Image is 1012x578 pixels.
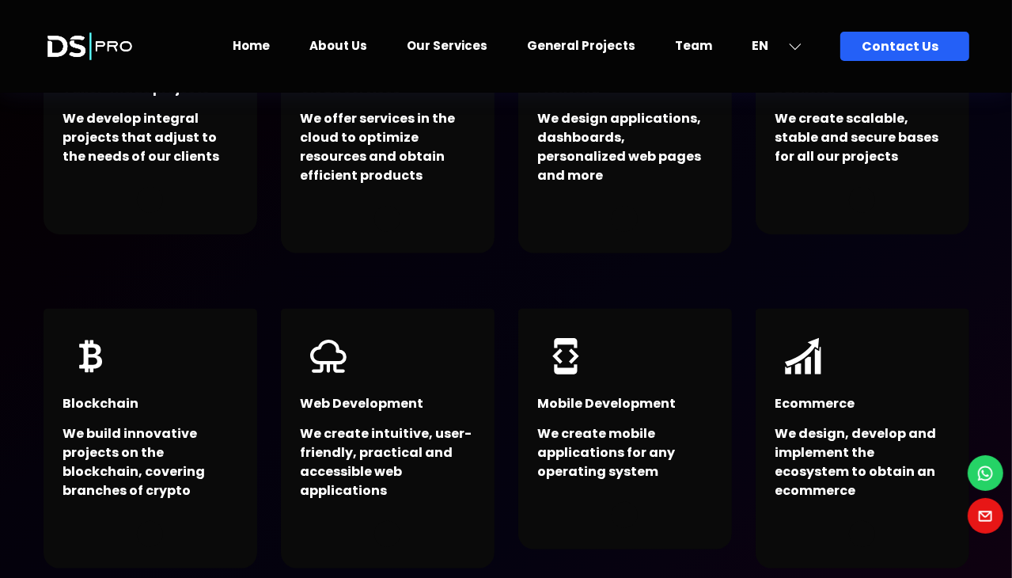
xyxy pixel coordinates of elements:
span: EN [752,36,769,55]
h4: Mobile Development [538,395,712,413]
p: We design applications, dashboards, personalized web pages and more [538,109,712,185]
a: Home [233,37,271,54]
p: We create intuitive, user-friendly, practical and accessible web applications [301,424,475,500]
a: Team [676,37,713,54]
p: We offer services in the cloud to optimize resources and obtain efficient products [301,109,475,185]
p: We design, develop and implement the ecosystem to obtain an ecommerce [775,424,949,500]
a: General Projects [528,37,636,54]
h4: Ecommerce [775,395,949,413]
p: We build innovative projects on the blockchain, covering branches of crypto [63,424,237,500]
h4: Web Development [301,395,475,413]
img: Launch Logo [44,17,136,75]
h4: Blockchain [63,395,237,413]
a: Contact Us [840,32,969,61]
p: We create mobile applications for any operating system [538,424,712,481]
p: We create scalable, stable and secure bases for all our projects [775,109,949,166]
a: Our Services [407,37,488,54]
p: We develop integral projects that adjust to the needs of our clients [63,109,237,166]
a: About Us [310,37,368,54]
